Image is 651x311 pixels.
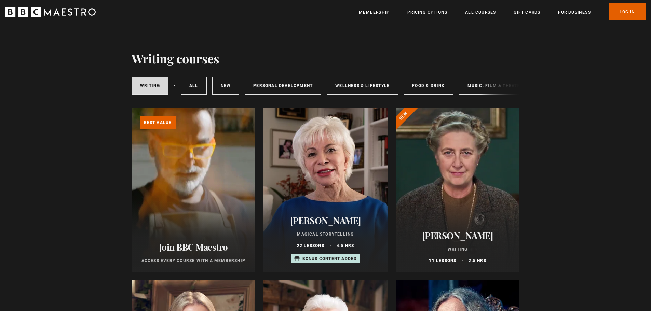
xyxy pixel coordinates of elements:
[5,7,96,17] svg: BBC Maestro
[132,51,219,66] h1: Writing courses
[404,230,512,241] h2: [PERSON_NAME]
[609,3,646,20] a: Log In
[272,231,379,237] p: Magical Storytelling
[302,256,357,262] p: Bonus content added
[459,77,532,95] a: Music, Film & Theatre
[263,108,388,272] a: [PERSON_NAME] Magical Storytelling 22 lessons 4.5 hrs Bonus content added
[465,9,496,16] a: All Courses
[514,9,540,16] a: Gift Cards
[132,77,168,95] a: Writing
[297,243,324,249] p: 22 lessons
[469,258,486,264] p: 2.5 hrs
[327,77,398,95] a: Wellness & Lifestyle
[359,3,646,20] nav: Primary
[140,116,176,129] p: Best value
[558,9,591,16] a: For business
[404,77,453,95] a: Food & Drink
[429,258,456,264] p: 11 lessons
[359,9,390,16] a: Membership
[181,77,207,95] a: All
[245,77,321,95] a: Personal Development
[396,108,520,272] a: [PERSON_NAME] Writing 11 lessons 2.5 hrs New
[337,243,354,249] p: 4.5 hrs
[404,246,512,252] p: Writing
[407,9,447,16] a: Pricing Options
[272,215,379,226] h2: [PERSON_NAME]
[212,77,240,95] a: New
